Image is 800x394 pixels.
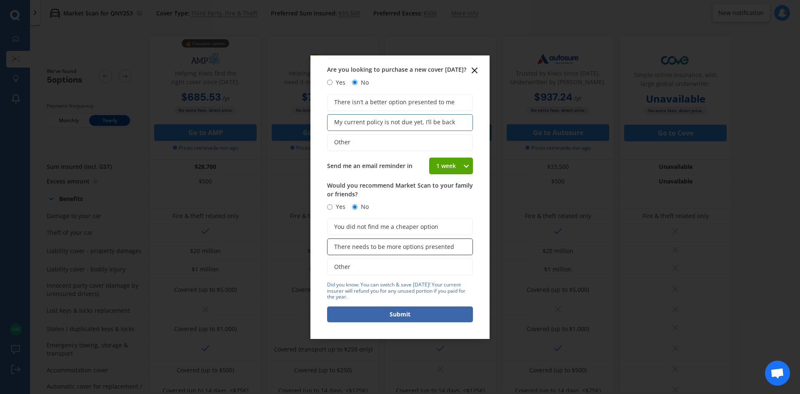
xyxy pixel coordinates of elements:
[332,202,345,212] span: Yes
[327,306,473,322] button: Submit
[357,202,369,212] span: No
[765,361,790,386] a: Open chat
[334,139,350,146] span: Other
[332,78,345,88] span: Yes
[327,80,332,85] input: Yes
[352,80,357,85] input: No
[334,223,438,231] span: You did not find me a cheaper option
[327,204,332,210] input: Yes
[334,119,455,126] span: My current policy is not due yet, I’ll be back
[334,243,454,251] span: There needs to be more options presented
[327,66,466,74] span: Are you looking to purchase a new cover [DATE]?
[334,99,455,106] span: There isn’t a better option presented to me
[429,158,462,174] div: 1 week
[327,162,412,170] span: Send me an email reminder in
[357,78,369,88] span: No
[352,204,357,210] input: No
[327,282,473,300] div: Did you know: You can switch & save [DATE]! Your current insurer will refund you for any unused p...
[334,264,350,271] span: Other
[327,181,473,198] span: Would you recommend Market Scan to your family or friends?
